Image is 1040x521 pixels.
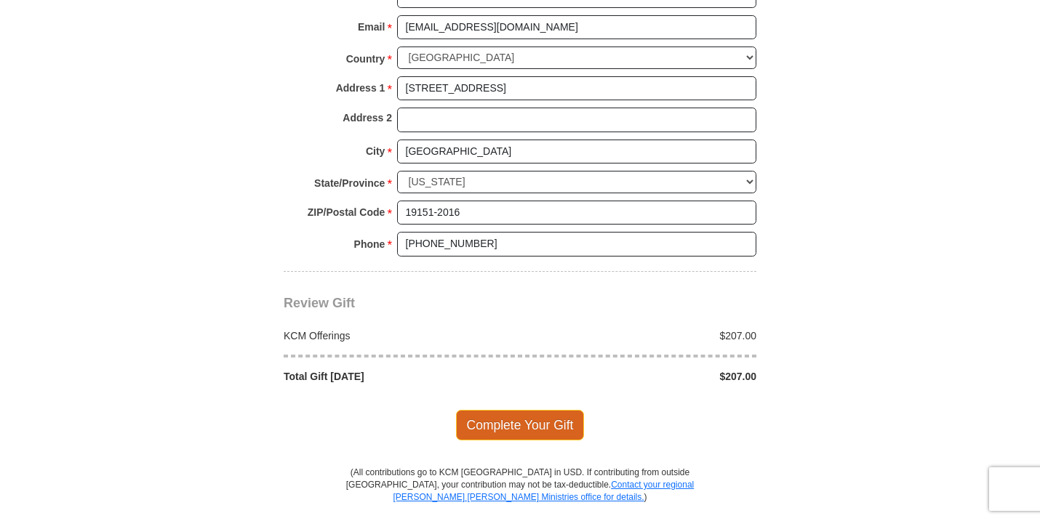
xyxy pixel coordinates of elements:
span: Review Gift [284,296,355,310]
strong: Email [358,17,385,37]
strong: State/Province [314,173,385,193]
strong: Phone [354,234,385,254]
strong: ZIP/Postal Code [308,202,385,222]
div: $207.00 [520,369,764,384]
strong: Address 1 [336,78,385,98]
div: KCM Offerings [276,328,521,343]
strong: Country [346,49,385,69]
div: Total Gift [DATE] [276,369,521,384]
div: $207.00 [520,328,764,343]
span: Complete Your Gift [456,410,585,440]
strong: Address 2 [343,108,392,128]
strong: City [366,141,385,161]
